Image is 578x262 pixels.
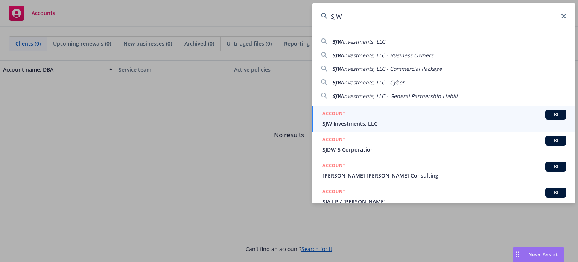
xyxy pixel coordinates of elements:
[332,38,342,45] span: SJW
[513,247,564,262] button: Nova Assist
[322,172,566,179] span: [PERSON_NAME] [PERSON_NAME] Consulting
[312,3,575,30] input: Search...
[342,79,405,86] span: Investments, LLC - Cyber
[312,106,575,132] a: ACCOUNTBISJW Investments, LLC
[322,162,345,171] h5: ACCOUNT
[312,158,575,184] a: ACCOUNTBI[PERSON_NAME] [PERSON_NAME] Consulting
[322,146,566,153] span: SJDW-5 Corporation
[548,163,563,170] span: BI
[548,189,563,196] span: BI
[528,251,558,257] span: Nova Assist
[342,65,442,72] span: Investments, LLC - Commercial Package
[332,92,342,100] span: SJW
[322,136,345,145] h5: ACCOUNT
[322,110,345,119] h5: ACCOUNT
[342,38,385,45] span: Investments, LLC
[332,65,342,72] span: SJW
[332,52,342,59] span: SJW
[312,184,575,210] a: ACCOUNTBISJA LP / [PERSON_NAME]
[513,247,522,262] div: Drag to move
[312,132,575,158] a: ACCOUNTBISJDW-5 Corporation
[322,120,566,127] span: SJW Investments, LLC
[342,92,458,100] span: Investments, LLC - General Partnership Liabili
[332,79,342,86] span: SJW
[342,52,433,59] span: Investments, LLC - Business Owners
[548,111,563,118] span: BI
[322,188,345,197] h5: ACCOUNT
[548,137,563,144] span: BI
[322,198,566,205] span: SJA LP / [PERSON_NAME]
